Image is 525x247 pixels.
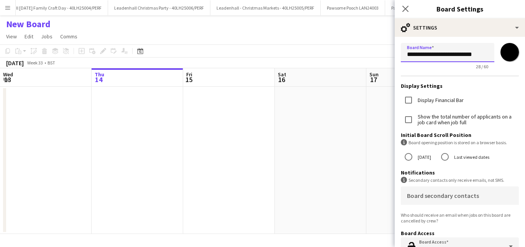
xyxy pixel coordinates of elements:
[395,18,525,37] div: Settings
[108,0,210,15] button: Leadenhall Christmas Party - 40LH25006/PERF
[60,33,77,40] span: Comms
[6,18,51,30] h1: New Board
[395,4,525,14] h3: Board Settings
[401,212,519,224] div: Who should receive an email when jobs on this board are cancelled by crew?
[401,169,519,176] h3: Notifications
[401,139,519,146] div: Board opening position is stored on a browser basis.
[2,75,13,84] span: 13
[41,33,52,40] span: Jobs
[6,33,17,40] span: View
[25,60,44,66] span: Week 33
[210,0,321,15] button: Leadenhall - Christmas Markets - 40LH25005/PERF
[369,71,379,78] span: Sun
[186,71,192,78] span: Fri
[57,31,80,41] a: Comms
[416,114,519,125] label: Show the total number of applicants on a job card when job full
[3,31,20,41] a: View
[401,82,519,89] h3: Display Settings
[401,177,519,183] div: Secondary contacts only receive emails, not SMS.
[21,31,36,41] a: Edit
[416,151,431,163] label: [DATE]
[368,75,379,84] span: 17
[277,75,286,84] span: 16
[95,71,104,78] span: Thu
[401,230,519,237] h3: Board Access
[48,60,55,66] div: BST
[470,64,494,69] span: 28 / 60
[401,132,519,138] h3: Initial Board Scroll Position
[416,97,464,103] label: Display Financial Bar
[321,0,385,15] button: Pawsome Pooch LAN24003
[25,33,33,40] span: Edit
[278,71,286,78] span: Sat
[185,75,192,84] span: 15
[385,0,467,15] button: Pawsome Pooches - LAN25003/PERF
[3,71,13,78] span: Wed
[6,59,24,67] div: [DATE]
[453,151,489,163] label: Last viewed dates
[407,192,479,199] mat-label: Board secondary contacts
[94,75,104,84] span: 14
[38,31,56,41] a: Jobs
